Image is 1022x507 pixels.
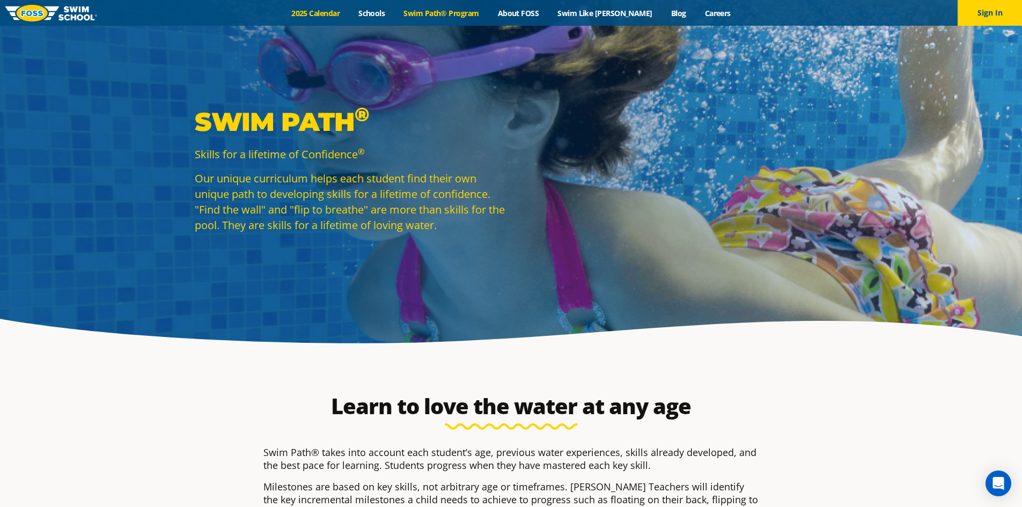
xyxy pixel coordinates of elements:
img: FOSS Swim School Logo [5,5,97,21]
p: Swim Path® takes into account each student’s age, previous water experiences, skills already deve... [263,446,759,472]
p: Skills for a lifetime of Confidence [195,146,506,162]
sup: ® [355,102,369,126]
p: Our unique curriculum helps each student find their own unique path to developing skills for a li... [195,171,506,233]
a: 2025 Calendar [282,8,349,18]
h2: Learn to love the water at any age [258,393,764,419]
a: About FOSS [488,8,548,18]
a: Swim Path® Program [394,8,488,18]
sup: ® [358,146,364,157]
a: Swim Like [PERSON_NAME] [548,8,662,18]
a: Careers [695,8,740,18]
a: Schools [349,8,394,18]
a: Blog [661,8,695,18]
p: Swim Path [195,106,506,138]
div: Open Intercom Messenger [986,471,1011,496]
